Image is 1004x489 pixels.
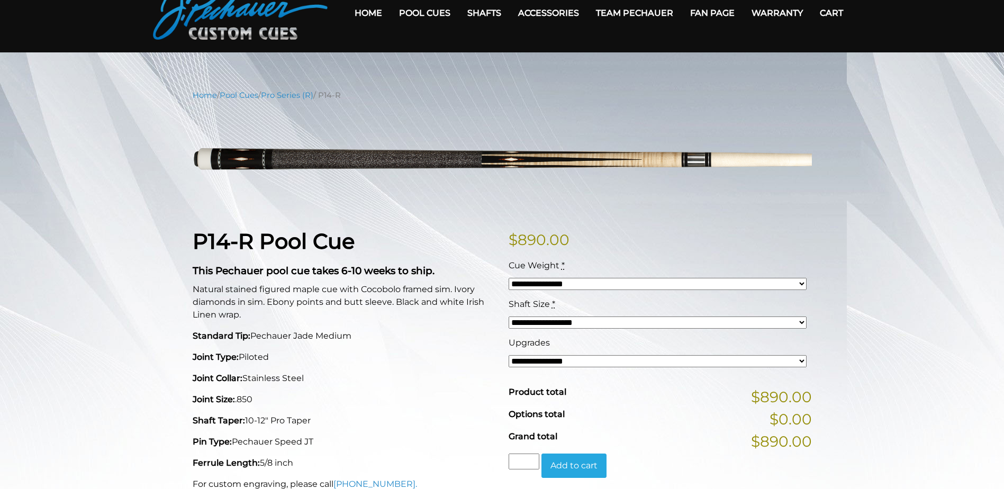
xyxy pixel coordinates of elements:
[193,414,496,427] p: 10-12" Pro Taper
[562,260,565,270] abbr: required
[193,331,250,341] strong: Standard Tip:
[193,457,496,469] p: 5/8 inch
[193,352,239,362] strong: Joint Type:
[193,458,260,468] strong: Ferrule Length:
[193,228,355,254] strong: P14-R Pool Cue
[193,437,232,447] strong: Pin Type:
[193,393,496,406] p: .850
[193,372,496,385] p: Stainless Steel
[509,260,559,270] span: Cue Weight
[509,299,550,309] span: Shaft Size
[509,454,539,469] input: Product quantity
[220,90,258,100] a: Pool Cues
[552,299,555,309] abbr: required
[193,415,245,425] strong: Shaft Taper:
[541,454,607,478] button: Add to cart
[193,394,235,404] strong: Joint Size:
[193,373,242,383] strong: Joint Collar:
[509,409,565,419] span: Options total
[193,265,435,277] strong: This Pechauer pool cue takes 6-10 weeks to ship.
[193,283,496,321] p: Natural stained figured maple cue with Cocobolo framed sim. Ivory diamonds in sim. Ebony points a...
[509,231,518,249] span: $
[333,479,417,489] a: [PHONE_NUMBER].
[193,90,217,100] a: Home
[193,89,812,101] nav: Breadcrumb
[193,109,812,212] img: P14-N.png
[193,436,496,448] p: Pechauer Speed JT
[751,430,812,452] span: $890.00
[509,338,550,348] span: Upgrades
[509,387,566,397] span: Product total
[193,351,496,364] p: Piloted
[509,431,557,441] span: Grand total
[509,231,569,249] bdi: 890.00
[770,408,812,430] span: $0.00
[751,386,812,408] span: $890.00
[261,90,313,100] a: Pro Series (R)
[193,330,496,342] p: Pechauer Jade Medium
